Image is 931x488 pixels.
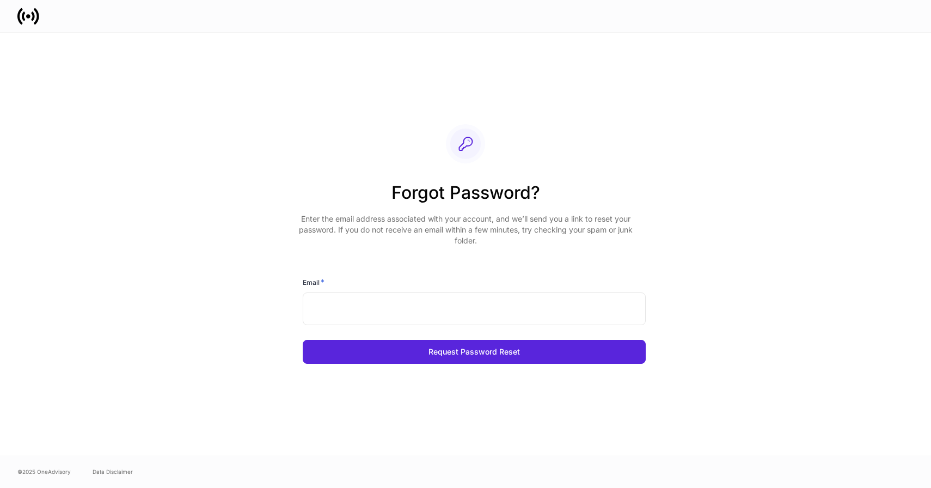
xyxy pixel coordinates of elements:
[17,467,71,476] span: © 2025 OneAdvisory
[303,340,646,364] button: Request Password Reset
[294,213,637,246] p: Enter the email address associated with your account, and we’ll send you a link to reset your pas...
[428,348,520,356] div: Request Password Reset
[303,277,324,288] h6: Email
[93,467,133,476] a: Data Disclaimer
[294,181,637,213] h2: Forgot Password?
